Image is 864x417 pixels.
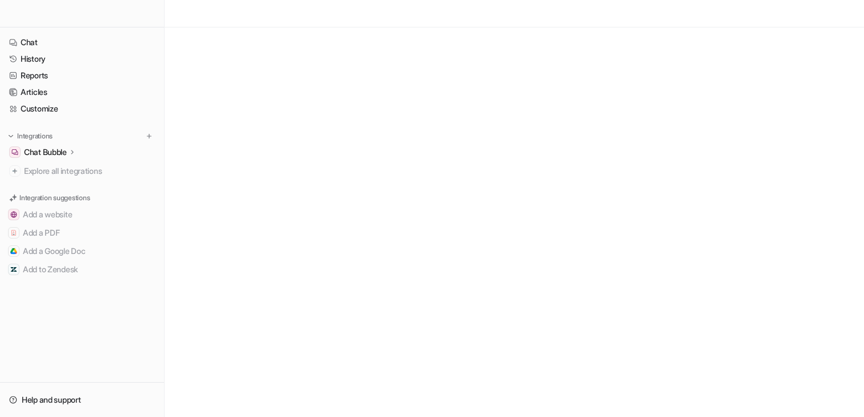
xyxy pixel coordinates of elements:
[10,248,17,255] img: Add a Google Doc
[11,149,18,156] img: Chat Bubble
[5,392,159,408] a: Help and support
[24,162,155,180] span: Explore all integrations
[5,260,159,279] button: Add to ZendeskAdd to Zendesk
[19,193,90,203] p: Integration suggestions
[9,165,21,177] img: explore all integrations
[5,130,56,142] button: Integrations
[5,224,159,242] button: Add a PDFAdd a PDF
[10,211,17,218] img: Add a website
[7,132,15,140] img: expand menu
[10,229,17,236] img: Add a PDF
[5,205,159,224] button: Add a websiteAdd a website
[24,146,67,158] p: Chat Bubble
[5,163,159,179] a: Explore all integrations
[5,84,159,100] a: Articles
[17,132,53,141] p: Integrations
[5,101,159,117] a: Customize
[5,242,159,260] button: Add a Google DocAdd a Google Doc
[5,34,159,50] a: Chat
[10,266,17,273] img: Add to Zendesk
[5,67,159,84] a: Reports
[5,51,159,67] a: History
[145,132,153,140] img: menu_add.svg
